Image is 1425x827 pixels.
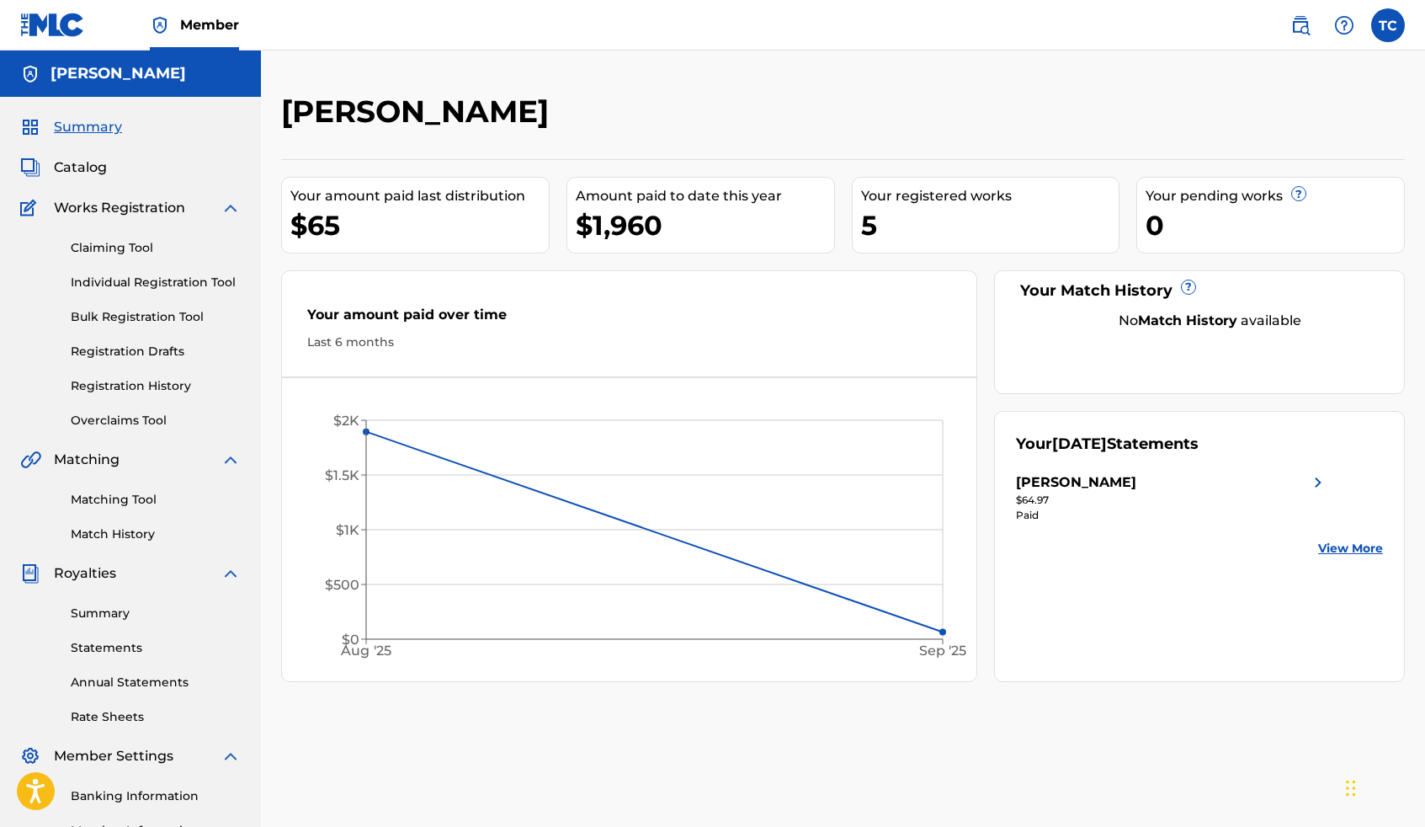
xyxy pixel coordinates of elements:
[861,186,1119,206] div: Your registered works
[281,93,557,131] h2: [PERSON_NAME]
[325,577,359,593] tspan: $500
[1146,206,1404,244] div: 0
[20,117,122,137] a: SummarySummary
[71,639,241,657] a: Statements
[180,15,239,35] span: Member
[54,746,173,766] span: Member Settings
[340,643,391,659] tspan: Aug '25
[325,467,359,483] tspan: $1.5K
[1308,472,1328,493] img: right chevron icon
[221,450,241,470] img: expand
[221,746,241,766] img: expand
[1371,8,1405,42] div: User Menu
[1146,186,1404,206] div: Your pending works
[342,632,359,648] tspan: $0
[1346,763,1356,814] div: Drag
[336,522,359,538] tspan: $1K
[1016,280,1383,302] div: Your Match History
[71,412,241,430] a: Overclaims Tool
[290,186,549,206] div: Your amount paid last distribution
[20,563,40,584] img: Royalties
[1327,8,1361,42] div: Help
[71,308,241,326] a: Bulk Registration Tool
[221,198,241,218] img: expand
[221,563,241,584] img: expand
[919,643,966,659] tspan: Sep '25
[861,206,1119,244] div: 5
[576,206,834,244] div: $1,960
[1341,746,1425,827] iframe: Chat Widget
[71,787,241,805] a: Banking Information
[54,157,107,178] span: Catalog
[20,13,85,37] img: MLC Logo
[1037,311,1383,331] div: No available
[54,450,120,470] span: Matching
[71,674,241,691] a: Annual Statements
[1016,493,1328,508] div: $64.97
[1052,435,1107,453] span: [DATE]
[307,305,951,333] div: Your amount paid over time
[1016,433,1199,456] div: Your Statements
[71,526,241,543] a: Match History
[1290,15,1311,35] img: search
[1318,540,1383,558] a: View More
[1334,15,1354,35] img: help
[1016,472,1328,523] a: [PERSON_NAME]right chevron icon$64.97Paid
[71,343,241,360] a: Registration Drafts
[71,491,241,509] a: Matching Tool
[1292,187,1305,200] span: ?
[1138,312,1237,328] strong: Match History
[54,198,185,218] span: Works Registration
[1378,552,1425,688] iframe: Resource Center
[71,708,241,726] a: Rate Sheets
[71,274,241,291] a: Individual Registration Tool
[54,117,122,137] span: Summary
[20,157,107,178] a: CatalogCatalog
[20,450,41,470] img: Matching
[20,746,40,766] img: Member Settings
[576,186,834,206] div: Amount paid to date this year
[54,563,116,584] span: Royalties
[290,206,549,244] div: $65
[20,198,42,218] img: Works Registration
[51,64,186,83] h5: THOMAS CROCKROM
[71,239,241,257] a: Claiming Tool
[333,413,359,429] tspan: $2K
[20,117,40,137] img: Summary
[1284,8,1317,42] a: Public Search
[1182,280,1195,294] span: ?
[1016,508,1328,523] div: Paid
[1016,472,1136,493] div: [PERSON_NAME]
[307,333,951,351] div: Last 6 months
[20,157,40,178] img: Catalog
[71,377,241,395] a: Registration History
[20,64,40,84] img: Accounts
[71,605,241,622] a: Summary
[150,15,170,35] img: Top Rightsholder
